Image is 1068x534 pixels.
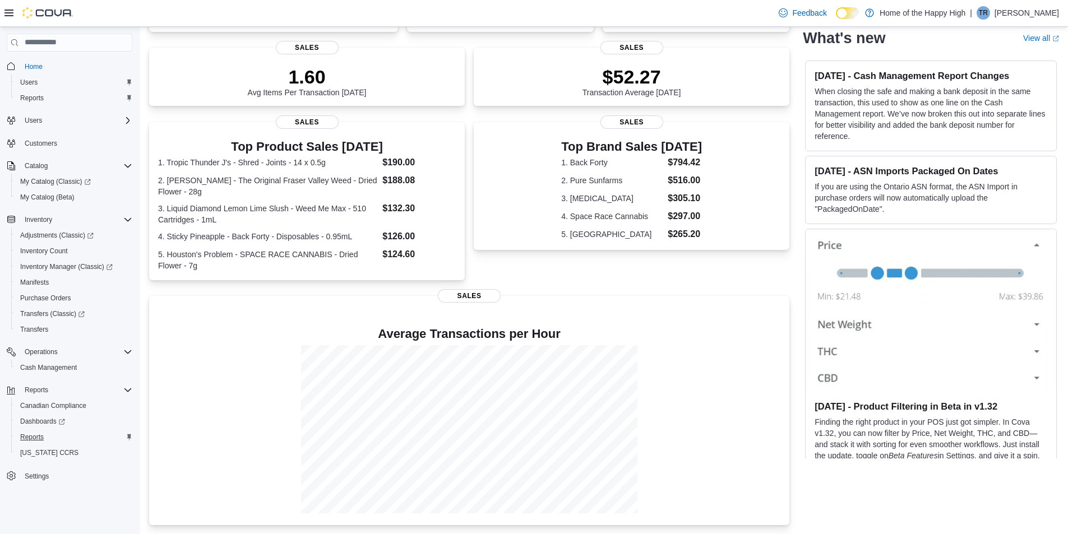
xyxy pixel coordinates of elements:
button: Transfers [11,322,137,337]
span: Sales [600,41,663,54]
span: Purchase Orders [16,291,132,305]
button: Reports [11,429,137,445]
span: My Catalog (Beta) [20,193,75,202]
a: Adjustments (Classic) [11,227,137,243]
dd: $794.42 [668,156,702,169]
dd: $265.20 [668,227,702,241]
button: Purchase Orders [11,290,137,306]
dd: $126.00 [382,230,456,243]
button: Canadian Compliance [11,398,137,414]
a: Canadian Compliance [16,399,91,412]
p: [PERSON_NAME] [995,6,1059,20]
span: Reports [20,94,44,103]
a: Purchase Orders [16,291,76,305]
dt: 2. Pure Sunfarms [561,175,663,186]
dd: $124.60 [382,248,456,261]
nav: Complex example [7,54,132,513]
a: My Catalog (Classic) [16,175,95,188]
a: Transfers (Classic) [11,306,137,322]
dd: $190.00 [382,156,456,169]
button: Customers [2,135,137,151]
dt: 5. Houston's Problem - SPACE RACE CANNABIS - Dried Flower - 7g [158,249,378,271]
span: Adjustments (Classic) [16,229,132,242]
p: | [970,6,972,20]
p: Finding the right product in your POS just got simpler. In Cova v1.32, you can now filter by Pric... [815,416,1047,472]
button: Users [2,113,137,128]
dt: 4. Sticky Pineapple - Back Forty - Disposables - 0.95mL [158,231,378,242]
h3: [DATE] - ASN Imports Packaged On Dates [815,165,1047,177]
button: Inventory [2,212,137,227]
dt: 3. [MEDICAL_DATA] [561,193,663,204]
dd: $297.00 [668,210,702,223]
span: Operations [20,345,132,359]
dt: 5. [GEOGRAPHIC_DATA] [561,229,663,240]
span: Reports [16,430,132,444]
button: Settings [2,467,137,484]
a: My Catalog (Beta) [16,191,79,204]
span: Sales [600,115,663,129]
span: Canadian Compliance [20,401,86,410]
span: Inventory Manager (Classic) [20,262,113,271]
a: Dashboards [16,415,70,428]
span: Cash Management [20,363,77,372]
div: Transaction Average [DATE] [582,66,681,97]
div: Tayler Ross [977,6,990,20]
button: Users [20,114,47,127]
span: Inventory [20,213,132,226]
span: Sales [276,41,339,54]
p: When closing the safe and making a bank deposit in the same transaction, this used to show as one... [815,86,1047,142]
span: My Catalog (Classic) [20,177,91,186]
span: Adjustments (Classic) [20,231,94,240]
span: Catalog [20,159,132,173]
span: Inventory [25,215,52,224]
span: Settings [20,468,132,482]
a: Transfers (Classic) [16,307,89,321]
button: Inventory [20,213,57,226]
a: Adjustments (Classic) [16,229,98,242]
div: Avg Items Per Transaction [DATE] [248,66,367,97]
span: Users [16,76,132,89]
p: Home of the Happy High [880,6,965,20]
span: Users [25,116,42,125]
span: Transfers [20,325,48,334]
a: Customers [20,137,62,150]
button: Users [11,75,137,90]
span: Inventory Manager (Classic) [16,260,132,273]
img: Cova [22,7,73,18]
h3: Top Brand Sales [DATE] [561,140,702,154]
button: Catalog [2,158,137,174]
span: Transfers [16,323,132,336]
a: Inventory Manager (Classic) [11,259,137,275]
a: Transfers [16,323,53,336]
button: Reports [2,382,137,398]
svg: External link [1052,35,1059,42]
button: [US_STATE] CCRS [11,445,137,461]
span: Reports [25,386,48,394]
span: Inventory Count [20,247,68,256]
button: Catalog [20,159,52,173]
span: Feedback [792,7,826,18]
a: Inventory Count [16,244,72,258]
span: My Catalog (Beta) [16,191,132,204]
dd: $188.08 [382,174,456,187]
span: Operations [25,347,58,356]
button: Home [2,58,137,75]
span: Customers [20,136,132,150]
span: [US_STATE] CCRS [20,448,78,457]
button: Reports [20,383,53,397]
span: Purchase Orders [20,294,71,303]
span: Home [20,59,132,73]
span: Users [20,78,38,87]
button: Manifests [11,275,137,290]
a: Home [20,60,47,73]
button: Reports [11,90,137,106]
dt: 2. [PERSON_NAME] - The Original Fraser Valley Weed - Dried Flower - 28g [158,175,378,197]
a: My Catalog (Classic) [11,174,137,189]
span: Manifests [16,276,132,289]
a: Users [16,76,42,89]
h4: Average Transactions per Hour [158,327,780,341]
dd: $132.30 [382,202,456,215]
h2: What's new [803,29,885,47]
a: Reports [16,430,48,444]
